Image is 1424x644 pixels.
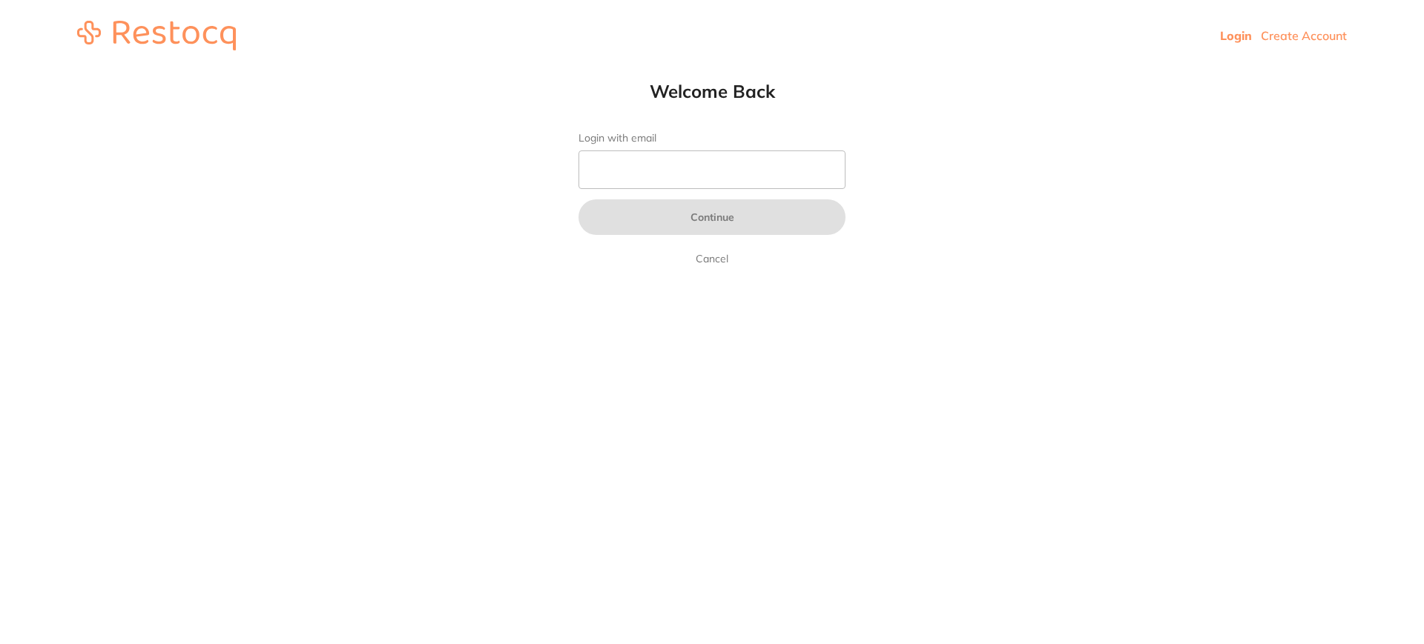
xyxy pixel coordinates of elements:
a: Login [1220,28,1252,43]
button: Continue [578,199,845,235]
h1: Welcome Back [549,80,875,102]
a: Cancel [693,250,731,268]
img: restocq_logo.svg [77,21,236,50]
label: Login with email [578,132,845,145]
a: Create Account [1261,28,1347,43]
